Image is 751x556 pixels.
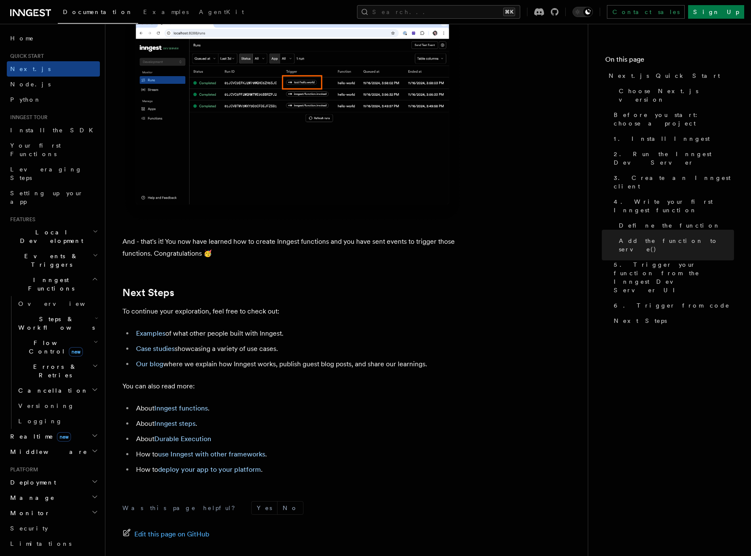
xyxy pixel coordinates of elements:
[610,313,734,328] a: Next Steps
[15,339,94,356] span: Flow Control
[15,362,92,379] span: Errors & Retries
[7,92,100,107] a: Python
[15,383,100,398] button: Cancellation
[134,528,210,540] span: Edit this page on GitHub
[7,77,100,92] a: Node.js
[15,386,88,395] span: Cancellation
[7,444,100,459] button: Middleware
[614,111,734,128] span: Before you start: choose a project
[133,448,462,460] li: How to .
[503,8,515,16] kbd: ⌘K
[615,218,734,233] a: Define the function
[122,528,210,540] a: Edit this page on GitHub
[194,3,249,23] a: AgentKit
[7,31,100,46] a: Home
[136,345,175,353] a: Case studies
[154,419,196,428] a: Inngest steps
[607,5,685,19] a: Contact sales
[7,493,55,502] span: Manage
[7,448,88,456] span: Middleware
[10,166,82,181] span: Leveraging Steps
[7,272,100,296] button: Inngest Functions
[18,418,62,425] span: Logging
[10,142,61,157] span: Your first Functions
[7,296,100,429] div: Inngest Functions
[7,114,48,121] span: Inngest tour
[138,3,194,23] a: Examples
[199,9,244,15] span: AgentKit
[57,432,71,442] span: new
[7,429,100,444] button: Realtimenew
[610,170,734,194] a: 3. Create an Inngest client
[7,490,100,505] button: Manage
[7,252,93,269] span: Events & Triggers
[610,257,734,298] a: 5. Trigger your function from the Inngest Dev Server UI
[614,301,730,310] span: 6. Trigger from code
[610,107,734,131] a: Before you start: choose a project
[610,146,734,170] a: 2. Run the Inngest Dev Server
[7,138,100,162] a: Your first Functions
[7,162,100,185] a: Leveraging Steps
[122,236,462,259] p: And - that's it! You now have learned how to create Inngest functions and you have sent events to...
[158,465,261,473] a: deploy your app to your platform
[605,68,734,83] a: Next.js Quick Start
[18,300,106,307] span: Overview
[615,233,734,257] a: Add the function to serve()
[10,81,51,88] span: Node.js
[69,347,83,356] span: new
[610,131,734,146] a: 1. Install Inngest
[7,248,100,272] button: Events & Triggers
[136,360,163,368] a: Our blog
[7,432,71,441] span: Realtime
[158,450,265,458] a: use Inngest with other frameworks
[614,174,734,191] span: 3. Create an Inngest client
[614,260,734,294] span: 5. Trigger your function from the Inngest Dev Server UI
[133,433,462,445] li: About
[15,315,95,332] span: Steps & Workflows
[7,505,100,521] button: Monitor
[609,71,720,80] span: Next.js Quick Start
[10,525,48,532] span: Security
[10,540,71,547] span: Limitations
[122,504,241,512] p: Was this page helpful?
[605,54,734,68] h4: On this page
[18,402,74,409] span: Versioning
[15,296,100,311] a: Overview
[133,343,462,355] li: showcasing a variety of use cases.
[133,358,462,370] li: where we explain how Inngest works, publish guest blog posts, and share our learnings.
[154,404,208,412] a: Inngest functions
[614,197,734,214] span: 4. Write your first Inngest function
[10,96,41,103] span: Python
[15,359,100,383] button: Errors & Retries
[7,276,92,293] span: Inngest Functions
[572,7,593,17] button: Toggle dark mode
[7,61,100,77] a: Next.js
[7,536,100,551] a: Limitations
[7,228,93,245] span: Local Development
[619,237,734,254] span: Add the function to serve()
[133,418,462,430] li: About .
[357,5,520,19] button: Search...⌘K
[122,305,462,317] p: To continue your exploration, feel free to check out:
[143,9,189,15] span: Examples
[7,123,100,138] a: Install the SDK
[154,435,211,443] a: Durable Execution
[614,134,710,143] span: 1. Install Inngest
[10,190,83,205] span: Setting up your app
[133,328,462,339] li: of what other people built with Inngest.
[610,298,734,313] a: 6. Trigger from code
[63,9,133,15] span: Documentation
[122,380,462,392] p: You can also read more:
[122,287,174,299] a: Next Steps
[7,185,100,209] a: Setting up your app
[122,9,462,222] img: Inngest Dev Server web interface's runs tab with a third run triggered by the 'test/hello.world' ...
[7,521,100,536] a: Security
[10,127,98,134] span: Install the SDK
[615,83,734,107] a: Choose Next.js version
[278,502,303,514] button: No
[133,402,462,414] li: About .
[7,466,38,473] span: Platform
[10,34,34,43] span: Home
[15,413,100,429] a: Logging
[7,225,100,248] button: Local Development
